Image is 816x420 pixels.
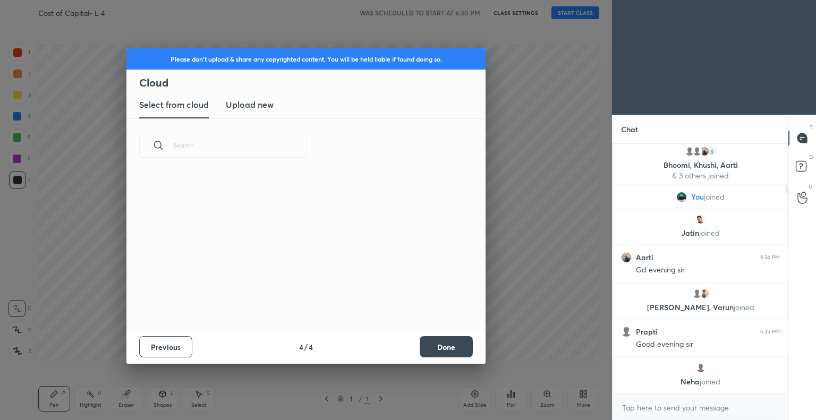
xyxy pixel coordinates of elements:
[809,183,813,191] p: G
[622,229,779,237] p: Jatin
[695,214,706,225] img: 6b0c131c2e12481b881bef790954fa57.jpg
[760,254,780,261] div: 6:34 PM
[692,288,702,299] img: default.png
[226,98,274,111] h3: Upload new
[809,153,813,161] p: D
[420,336,473,357] button: Done
[704,193,725,201] span: joined
[173,123,307,168] input: Search
[139,98,209,111] h3: Select from cloud
[304,341,308,353] h4: /
[309,341,313,353] h4: 4
[692,146,702,157] img: default.png
[695,363,706,373] img: default.png
[636,253,653,262] h6: Aarti
[810,123,813,131] p: T
[760,329,780,335] div: 6:35 PM
[299,341,303,353] h4: 4
[622,378,779,386] p: Neha
[699,288,710,299] img: 4e44496f92aa4be4bc0751ca1f612d52.jpg
[700,376,720,387] span: joined
[622,172,779,180] p: & 3 others joined
[699,228,720,238] span: joined
[676,192,687,202] img: ca7781c0cd004cf9965ef68f0d4daeb9.jpg
[613,144,788,395] div: grid
[707,146,717,157] div: 3
[734,302,754,312] span: joined
[622,303,779,312] p: [PERSON_NAME], Varun
[699,146,710,157] img: 5ced10da23c44f55aea9bbd5aa355b33.jpg
[636,327,658,337] h6: Prapti
[684,146,695,157] img: default.png
[691,193,704,201] span: You
[139,336,192,357] button: Previous
[126,48,486,70] div: Please don't upload & share any copyrighted content. You will be held liable if found doing so.
[636,339,780,350] div: Good evening sir
[613,115,647,143] p: Chat
[621,327,632,337] img: default.png
[622,161,779,169] p: Bhoomi, Khushi, Aarti
[139,76,486,90] h2: Cloud
[636,265,780,276] div: Gd evening sir
[621,252,632,263] img: 5ced10da23c44f55aea9bbd5aa355b33.jpg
